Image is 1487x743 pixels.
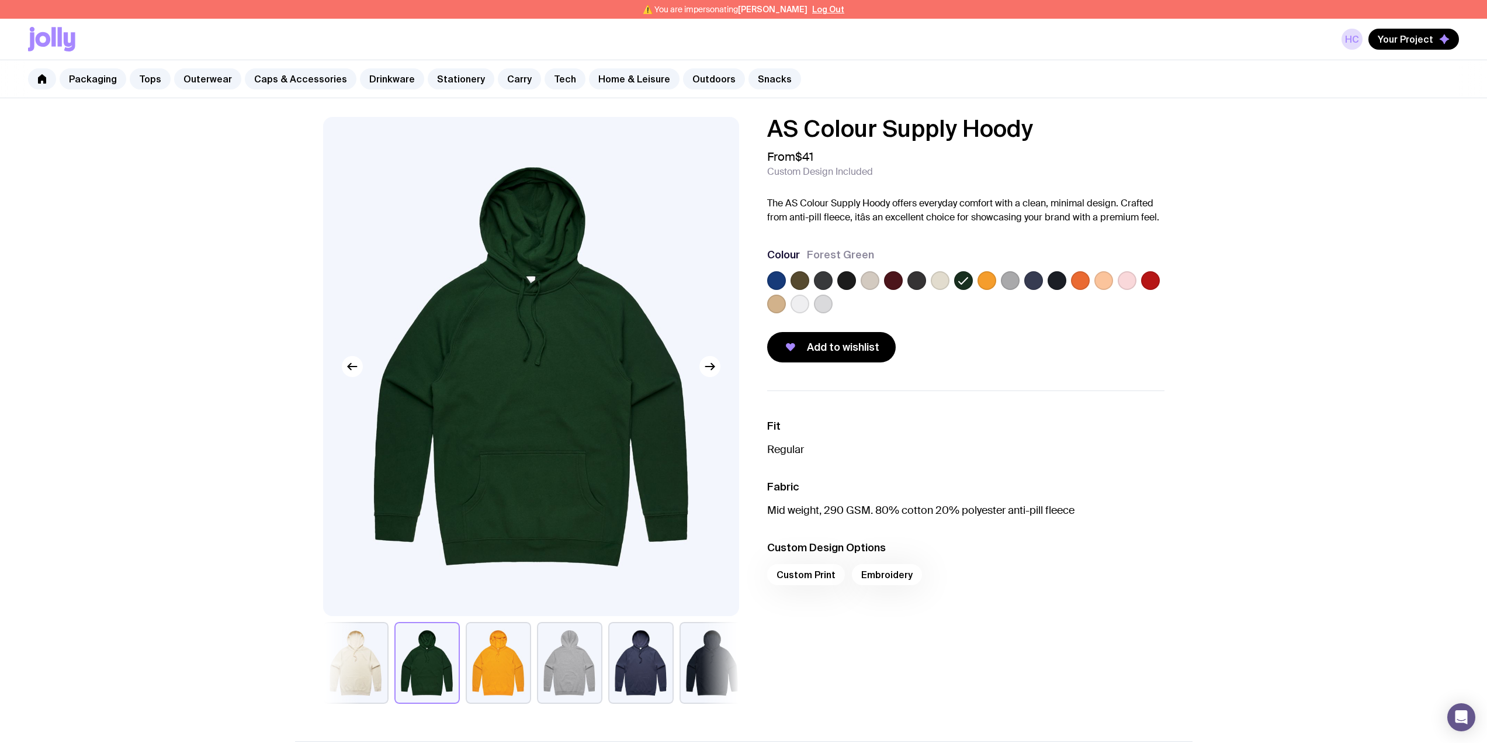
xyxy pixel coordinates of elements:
span: Add to wishlist [807,340,879,354]
span: $41 [795,149,813,164]
button: Your Project [1368,29,1459,50]
h3: Colour [767,248,800,262]
span: Custom Design Included [767,166,873,178]
p: The AS Colour Supply Hoody offers everyday comfort with a clean, minimal design. Crafted from ant... [767,196,1164,224]
a: Outerwear [174,68,241,89]
div: Open Intercom Messenger [1447,703,1475,731]
a: Carry [498,68,541,89]
a: Outdoors [683,68,745,89]
a: HC [1342,29,1363,50]
span: ⚠️ You are impersonating [643,5,807,14]
h1: AS Colour Supply Hoody [767,117,1164,140]
a: Packaging [60,68,126,89]
a: Stationery [428,68,494,89]
p: Mid weight, 290 GSM. 80% cotton 20% polyester anti-pill fleece [767,503,1164,517]
a: Snacks [748,68,801,89]
h3: Custom Design Options [767,541,1164,555]
a: Tops [130,68,171,89]
span: [PERSON_NAME] [738,5,807,14]
span: Forest Green [807,248,874,262]
h3: Fabric [767,480,1164,494]
a: Tech [545,68,585,89]
a: Drinkware [360,68,424,89]
h3: Fit [767,419,1164,433]
button: Add to wishlist [767,332,896,362]
a: Home & Leisure [589,68,680,89]
p: Regular [767,443,1164,457]
a: Caps & Accessories [245,68,356,89]
span: Your Project [1378,33,1433,45]
span: From [767,150,813,164]
button: Log Out [812,5,844,14]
